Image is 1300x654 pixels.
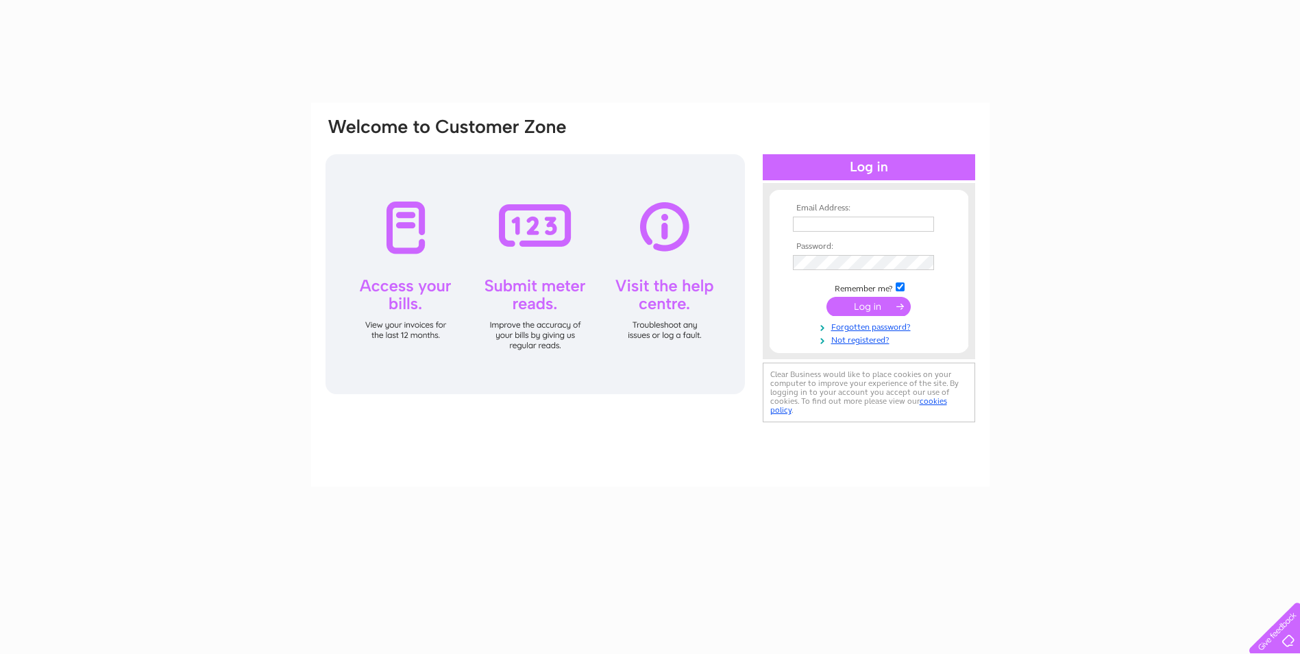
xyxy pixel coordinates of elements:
[789,204,948,213] th: Email Address:
[789,242,948,252] th: Password:
[763,363,975,422] div: Clear Business would like to place cookies on your computer to improve your experience of the sit...
[826,297,911,316] input: Submit
[789,280,948,294] td: Remember me?
[793,332,948,346] a: Not registered?
[793,319,948,332] a: Forgotten password?
[770,396,947,415] a: cookies policy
